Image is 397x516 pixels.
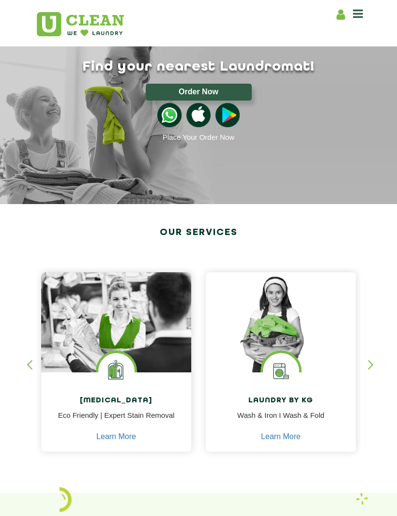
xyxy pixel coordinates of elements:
[186,103,211,127] img: apple-icon.png
[163,133,234,141] a: Place Your Order Now
[29,59,368,75] h1: Find your nearest Laundromat!
[48,410,184,432] p: Eco Friendly | Expert Stain Removal
[157,103,182,127] img: whatsappicon.png
[146,84,252,101] button: Order Now
[261,432,301,441] a: Learn More
[356,493,368,505] img: Laundry wash and iron
[263,353,299,389] img: laundry washing machine
[98,353,135,389] img: Laundry Services near me
[37,12,124,36] img: UClean Laundry and Dry Cleaning
[48,397,184,405] h4: [MEDICAL_DATA]
[96,432,136,441] a: Learn More
[60,487,72,512] img: icon_2.png
[215,103,240,127] img: playstoreicon.png
[213,410,349,432] p: Wash & Iron I Wash & Fold
[41,272,191,393] img: Drycleaners near me
[36,224,361,241] h2: Our Services
[213,397,349,405] h4: Laundry by Kg
[206,272,356,372] img: a girl with laundry basket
